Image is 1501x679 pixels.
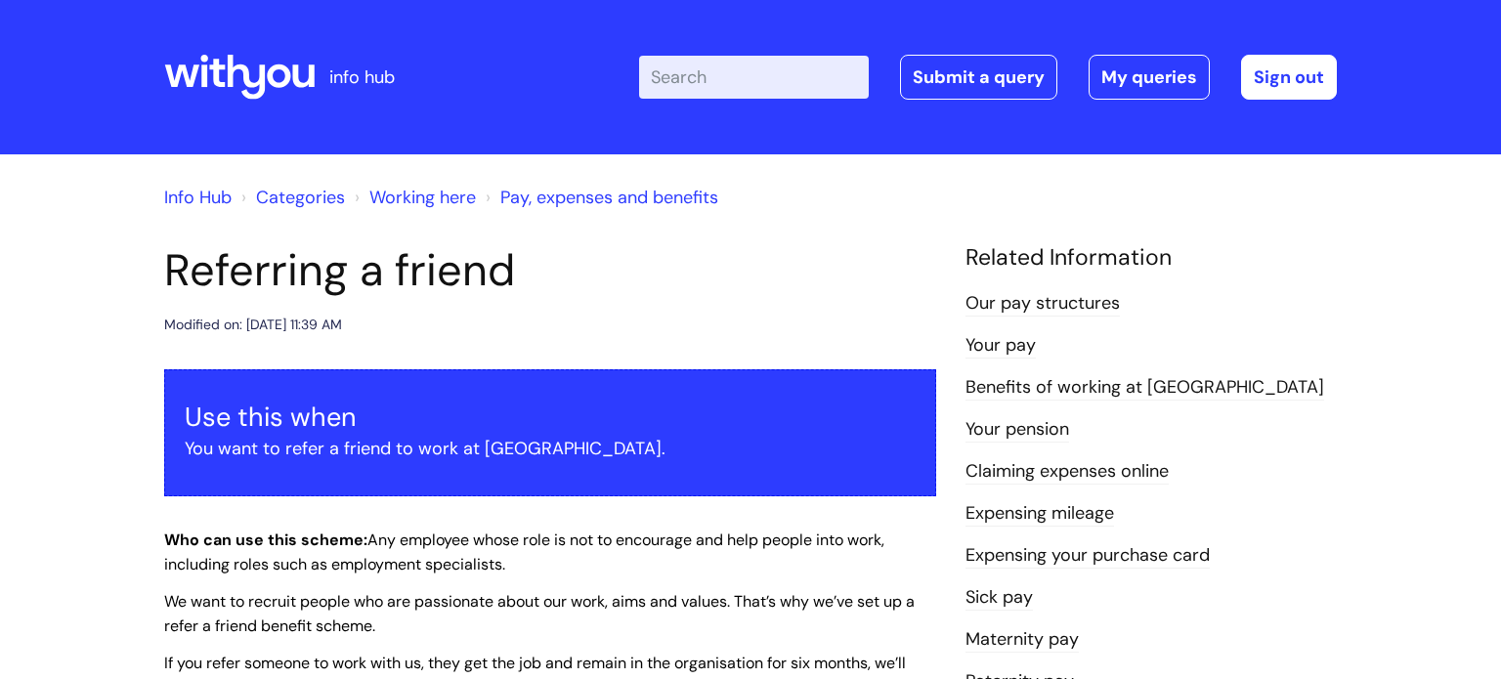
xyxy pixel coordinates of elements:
span: We want to recruit people who are passionate about our work, aims and values. That’s why we’ve se... [164,591,915,636]
a: Claiming expenses online [965,459,1169,485]
h1: Referring a friend [164,244,936,297]
h3: Use this when [185,402,916,433]
li: Working here [350,182,476,213]
strong: Who can use this scheme: [164,530,367,550]
a: Your pension [965,417,1069,443]
input: Search [639,56,869,99]
h4: Related Information [965,244,1337,272]
p: info hub [329,62,395,93]
a: Sign out [1241,55,1337,100]
a: Categories [256,186,345,209]
a: Benefits of working at [GEOGRAPHIC_DATA] [965,375,1324,401]
li: Pay, expenses and benefits [481,182,718,213]
a: Your pay [965,333,1036,359]
a: Our pay structures [965,291,1120,317]
a: Submit a query [900,55,1057,100]
div: | - [639,55,1337,100]
a: Sick pay [965,585,1033,611]
li: Solution home [236,182,345,213]
a: My queries [1089,55,1210,100]
a: Maternity pay [965,627,1079,653]
div: Modified on: [DATE] 11:39 AM [164,313,342,337]
a: Expensing your purchase card [965,543,1210,569]
a: Expensing mileage [965,501,1114,527]
a: Info Hub [164,186,232,209]
a: Working here [369,186,476,209]
p: You want to refer a friend to work at [GEOGRAPHIC_DATA]. [185,433,916,464]
a: Pay, expenses and benefits [500,186,718,209]
span: Any employee whose role is not to encourage and help people into work, including roles such as em... [164,530,884,574]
